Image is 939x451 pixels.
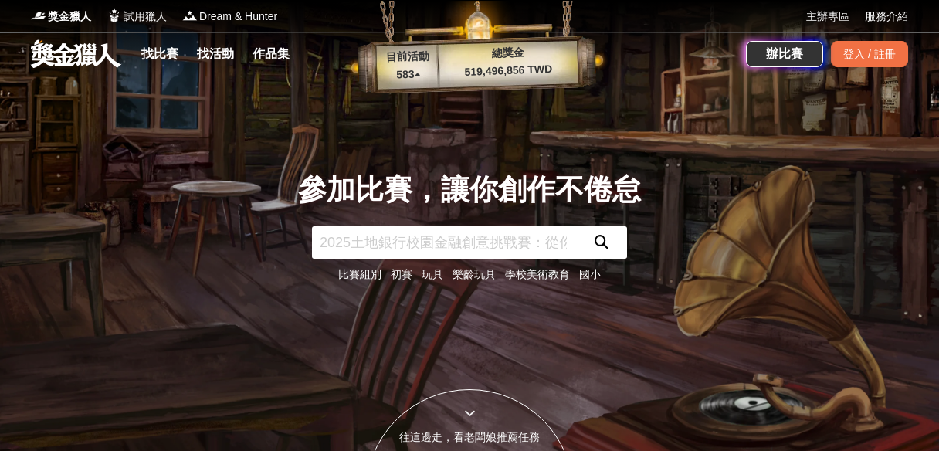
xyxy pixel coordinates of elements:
a: 找比賽 [135,43,185,65]
p: 總獎金 [438,42,578,63]
input: 2025土地銀行校園金融創意挑戰賽：從你出發 開啟智慧金融新頁 [312,226,575,259]
a: 樂齡玩具 [453,268,496,280]
p: 目前活動 [376,48,439,66]
a: 學校美術教育 [505,268,570,280]
img: Logo [31,8,46,23]
a: 主辦專區 [806,8,849,25]
img: Logo [182,8,198,23]
span: 獎金獵人 [48,8,91,25]
div: 往這邊走，看老闆娘推薦任務 [366,429,573,446]
div: 登入 / 註冊 [831,41,908,67]
div: 參加比賽，讓你創作不倦怠 [298,168,641,212]
a: 比賽組別 [338,268,381,280]
a: 作品集 [246,43,296,65]
a: LogoDream & Hunter [182,8,277,25]
a: 辦比賽 [746,41,823,67]
span: Dream & Hunter [199,8,277,25]
span: 試用獵人 [124,8,167,25]
a: Logo試用獵人 [107,8,167,25]
img: Logo [107,8,122,23]
p: 583 ▴ [377,66,439,84]
a: 服務介紹 [865,8,908,25]
a: 國小 [579,268,601,280]
a: 找活動 [191,43,240,65]
a: 玩具 [422,268,443,280]
p: 519,496,856 TWD [439,60,578,81]
a: 初賽 [391,268,412,280]
a: Logo獎金獵人 [31,8,91,25]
